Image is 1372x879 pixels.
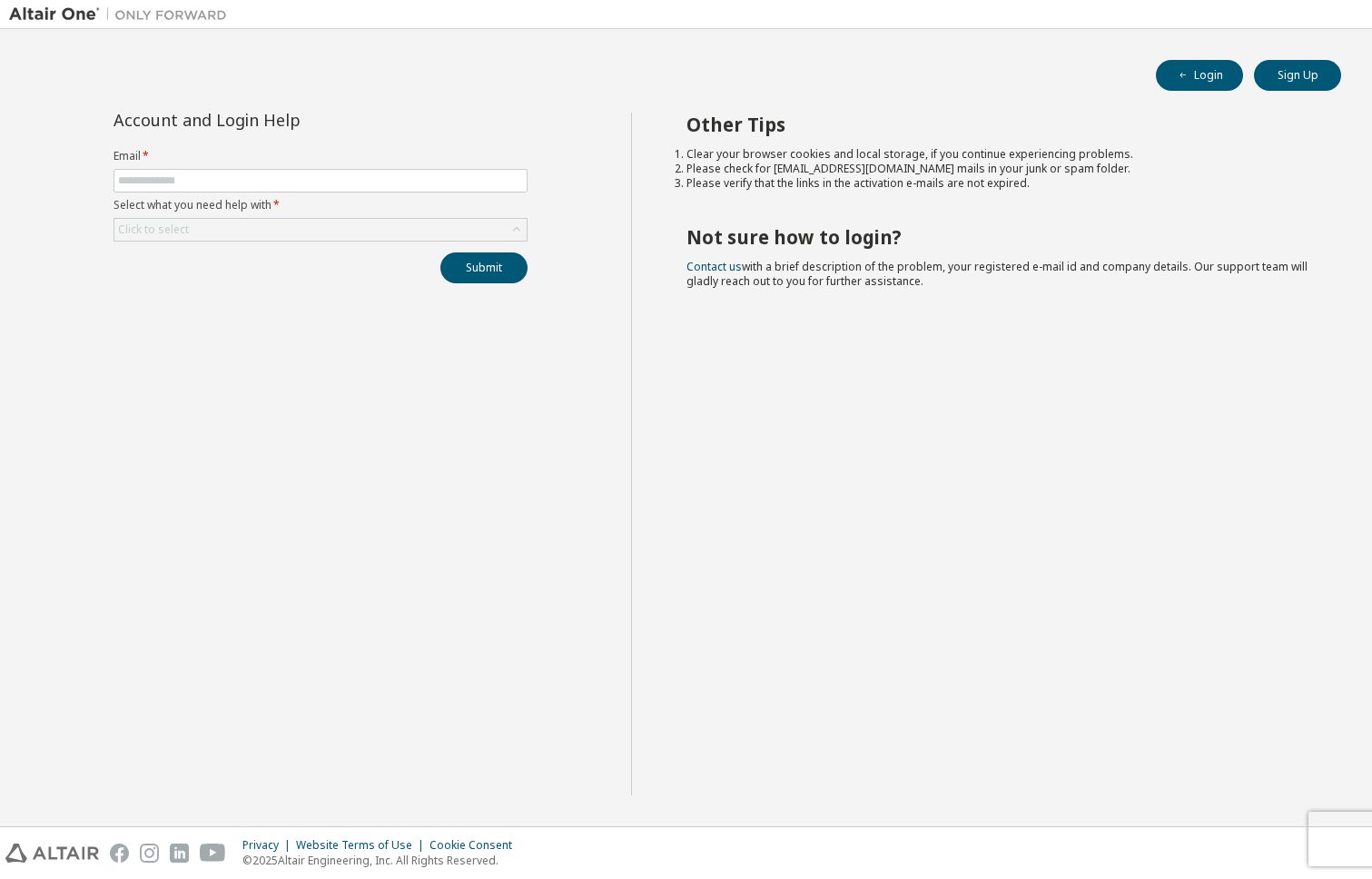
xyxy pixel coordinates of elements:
img: youtube.svg [200,844,226,863]
a: Contact us [686,259,742,274]
p: © 2025 Altair Engineering, Inc. All Rights Reserved. [242,853,523,868]
div: Account and Login Help [114,113,445,127]
label: Select what you need help with [114,198,528,212]
li: Please check for [EMAIL_ADDRESS][DOMAIN_NAME] mails in your junk or spam folder. [686,162,1308,176]
li: Please verify that the links in the activation e-mails are not expired. [686,176,1308,191]
div: Click to select [118,222,189,237]
img: Altair One [9,5,236,24]
span: with a brief description of the problem, your registered e-mail id and company details. Our suppo... [686,259,1308,289]
li: Clear your browser cookies and local storage, if you continue experiencing problems. [686,147,1308,162]
div: Click to select [114,219,527,241]
img: instagram.svg [140,844,159,863]
button: Sign Up [1254,60,1341,91]
div: Website Terms of Use [296,838,429,853]
img: altair_logo.svg [5,844,99,863]
img: linkedin.svg [170,844,189,863]
h2: Other Tips [686,113,1308,136]
button: Login [1156,60,1243,91]
button: Submit [440,252,528,283]
div: Cookie Consent [429,838,523,853]
img: facebook.svg [110,844,129,863]
h2: Not sure how to login? [686,225,1308,249]
div: Privacy [242,838,296,853]
label: Email [114,149,528,163]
